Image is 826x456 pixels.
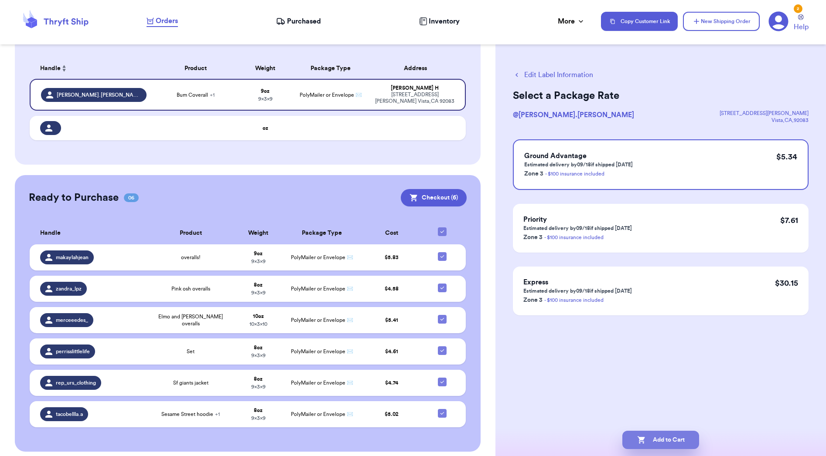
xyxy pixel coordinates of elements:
th: Package Type [291,58,370,79]
span: zandra_lpz [56,285,82,292]
span: PolyMailer or Envelope ✉️ [300,92,362,98]
div: More [558,16,585,27]
span: Zone 3 [523,234,543,240]
p: $ 5.34 [776,151,797,163]
span: 9 x 3 x 9 [251,384,266,389]
span: PolyMailer or Envelope ✉️ [291,286,353,291]
span: Zone 3 [523,297,543,303]
button: New Shipping Order [683,12,760,31]
span: 9 x 3 x 9 [258,96,273,101]
button: Sort ascending [61,63,68,74]
span: $ 5.41 [385,318,398,323]
strong: 8 oz [254,282,263,287]
span: 9 x 3 x 9 [251,290,266,295]
p: Estimated delivery by 09/18 if shipped [DATE] [524,161,633,168]
span: $ 4.61 [385,349,398,354]
span: Purchased [287,16,321,27]
th: Product [148,222,233,244]
strong: 8 oz [254,376,263,382]
div: Vista , CA , 92083 [720,117,809,124]
div: [STREET_ADDRESS][PERSON_NAME] [720,110,809,117]
span: PolyMailer or Envelope ✉️ [291,380,353,385]
span: $ 4.58 [385,286,399,291]
th: Cost [360,222,424,244]
span: Ground Advantage [524,152,587,159]
span: $ 5.02 [385,412,399,417]
span: Inventory [429,16,460,27]
th: Weight [233,222,284,244]
span: overalls! [181,254,201,261]
span: PolyMailer or Envelope ✉️ [291,318,353,323]
strong: 9 oz [261,88,270,94]
span: makaylahjean [56,254,89,261]
span: Help [794,22,809,32]
span: Set [187,348,195,355]
span: @ [PERSON_NAME].[PERSON_NAME] [513,111,634,118]
span: 9 x 3 x 9 [251,415,266,421]
a: Inventory [419,16,460,27]
strong: 9 oz [254,251,263,256]
p: $ 30.15 [775,277,798,289]
span: Bum Coverall [177,91,215,98]
span: PolyMailer or Envelope ✉️ [291,412,353,417]
strong: oz [263,125,268,131]
div: [PERSON_NAME] H [375,85,454,91]
p: $ 7.61 [780,214,798,226]
p: Estimated delivery by 09/18 if shipped [DATE] [523,225,632,232]
button: Copy Customer Link [601,12,678,31]
a: - $100 insurance included [545,171,604,176]
span: 9 x 3 x 9 [251,353,266,358]
div: [STREET_ADDRESS][PERSON_NAME] Vista , CA 92083 [375,91,454,105]
button: Add to Cart [622,431,699,449]
a: Purchased [276,16,321,27]
span: perrisslittlelife [56,348,90,355]
span: merceeedes_ [56,317,88,324]
th: Address [370,58,466,79]
span: Sesame Street hoodie [161,411,220,418]
span: Handle [40,64,61,73]
button: Checkout (6) [401,189,467,206]
th: Package Type [284,222,360,244]
span: + 1 [215,412,220,417]
a: - $100 insurance included [544,297,604,303]
span: Orders [156,16,178,26]
span: rep_urs_clothing [56,379,96,386]
span: 9 x 3 x 9 [251,259,266,264]
span: PolyMailer or Envelope ✉️ [291,349,353,354]
h2: Select a Package Rate [513,89,809,103]
span: PolyMailer or Envelope ✉️ [291,255,353,260]
button: Edit Label Information [513,70,593,80]
p: Estimated delivery by 09/18 if shipped [DATE] [523,287,632,294]
a: Orders [147,16,178,27]
span: Priority [523,216,547,223]
span: $ 5.83 [385,255,399,260]
span: 10 x 3 x 10 [249,321,267,327]
div: 2 [794,4,802,13]
span: tacobellla.a [56,411,83,418]
span: Sf giants jacket [173,379,208,386]
h2: Ready to Purchase [29,191,119,205]
a: - $100 insurance included [544,235,604,240]
span: + 1 [210,92,215,98]
span: Zone 3 [524,171,543,177]
span: 06 [124,193,139,202]
strong: 8 oz [254,408,263,413]
span: Express [523,279,548,286]
a: Help [794,14,809,32]
strong: 8 oz [254,345,263,350]
span: $ 4.74 [385,380,398,385]
strong: 10 oz [253,314,264,319]
th: Weight [239,58,291,79]
span: Elmo and [PERSON_NAME] overalls [154,313,228,327]
span: [PERSON_NAME].[PERSON_NAME] [57,91,141,98]
span: Pink osh overalls [171,285,210,292]
a: 2 [768,11,788,31]
span: Handle [40,229,61,238]
th: Product [152,58,239,79]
